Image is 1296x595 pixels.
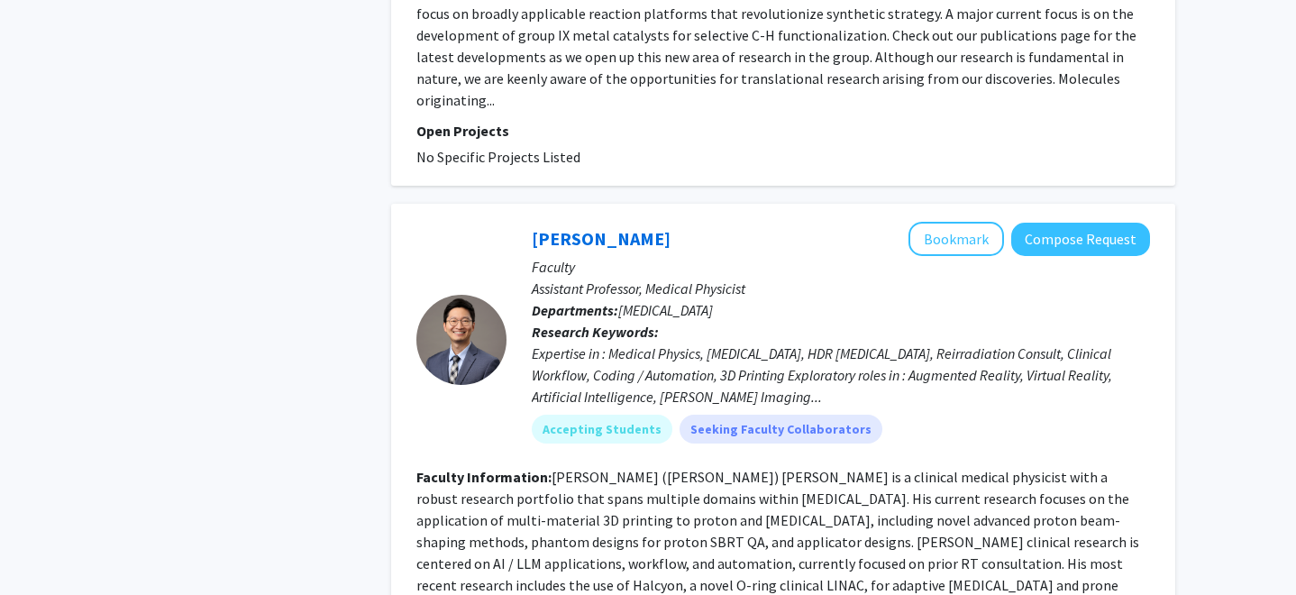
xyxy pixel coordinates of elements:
[618,301,713,319] span: [MEDICAL_DATA]
[14,514,77,581] iframe: Chat
[908,222,1004,256] button: Add Suk Yoon to Bookmarks
[532,256,1150,278] p: Faculty
[532,301,618,319] b: Departments:
[532,415,672,444] mat-chip: Accepting Students
[532,278,1150,299] p: Assistant Professor, Medical Physicist
[416,120,1150,142] p: Open Projects
[532,343,1150,407] div: Expertise in : Medical Physics, [MEDICAL_DATA], HDR [MEDICAL_DATA], Reirradiation Consult, Clinic...
[680,415,882,444] mat-chip: Seeking Faculty Collaborators
[416,468,552,486] b: Faculty Information:
[1011,223,1150,256] button: Compose Request to Suk Yoon
[532,323,659,341] b: Research Keywords:
[532,227,671,250] a: [PERSON_NAME]
[416,148,580,166] span: No Specific Projects Listed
